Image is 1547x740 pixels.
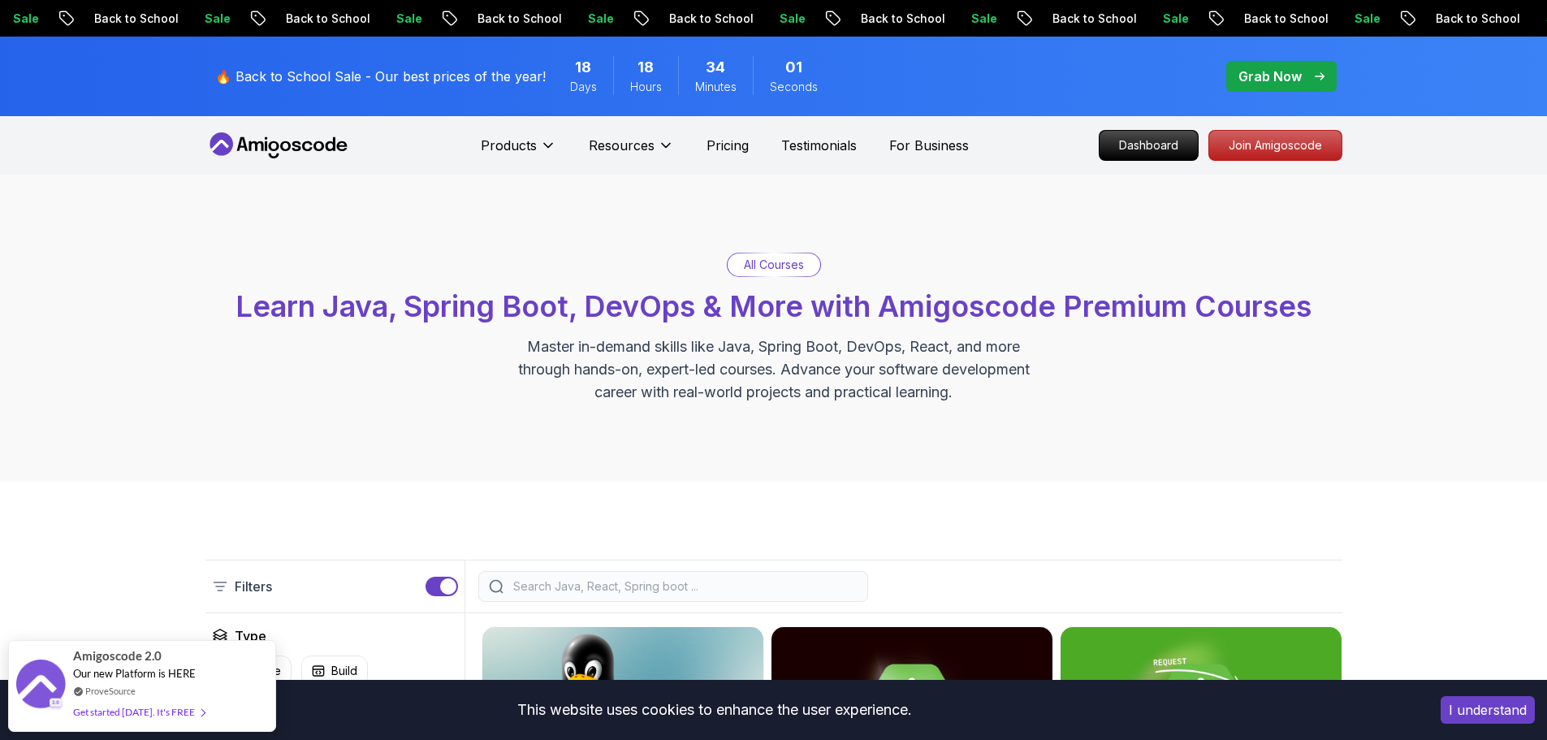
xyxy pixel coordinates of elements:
p: Resources [589,136,655,155]
p: Back to School [1231,11,1342,27]
span: 34 Minutes [706,56,725,79]
button: Accept cookies [1441,696,1535,724]
p: Sale [1150,11,1202,27]
a: Pricing [707,136,749,155]
p: Back to School [465,11,575,27]
p: Grab Now [1238,67,1302,86]
a: For Business [889,136,969,155]
span: Learn Java, Spring Boot, DevOps & More with Amigoscode Premium Courses [236,288,1311,324]
p: Sale [575,11,627,27]
p: Master in-demand skills like Java, Spring Boot, DevOps, React, and more through hands-on, expert-... [501,335,1047,404]
p: Back to School [273,11,383,27]
span: Seconds [770,79,818,95]
a: ProveSource [85,684,136,698]
button: Build [301,656,368,686]
button: Resources [589,136,674,168]
span: Days [570,79,597,95]
p: Back to School [848,11,958,27]
button: Products [481,136,556,168]
p: All Courses [744,257,804,273]
img: provesource social proof notification image [16,660,65,712]
p: Build [331,663,357,679]
p: Sale [767,11,819,27]
span: Minutes [695,79,737,95]
p: Filters [235,577,272,596]
span: 1 Seconds [785,56,802,79]
a: Dashboard [1099,130,1199,161]
div: This website uses cookies to enhance the user experience. [12,692,1416,728]
p: Products [481,136,537,155]
input: Search Java, React, Spring boot ... [510,578,858,595]
p: Back to School [81,11,192,27]
a: Testimonials [781,136,857,155]
p: Sale [958,11,1010,27]
p: Dashboard [1100,131,1198,160]
p: Back to School [656,11,767,27]
p: Back to School [1423,11,1533,27]
p: 🔥 Back to School Sale - Our best prices of the year! [215,67,546,86]
p: Sale [1342,11,1394,27]
span: Our new Platform is HERE [73,667,196,680]
span: Hours [630,79,662,95]
span: 18 Hours [637,56,654,79]
p: Join Amigoscode [1209,131,1342,160]
a: Join Amigoscode [1208,130,1342,161]
div: Get started [DATE]. It's FREE [73,703,205,721]
p: Sale [192,11,244,27]
h2: Type [235,626,266,646]
span: Amigoscode 2.0 [73,647,162,665]
span: 18 Days [575,56,591,79]
p: Sale [383,11,435,27]
p: Back to School [1039,11,1150,27]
